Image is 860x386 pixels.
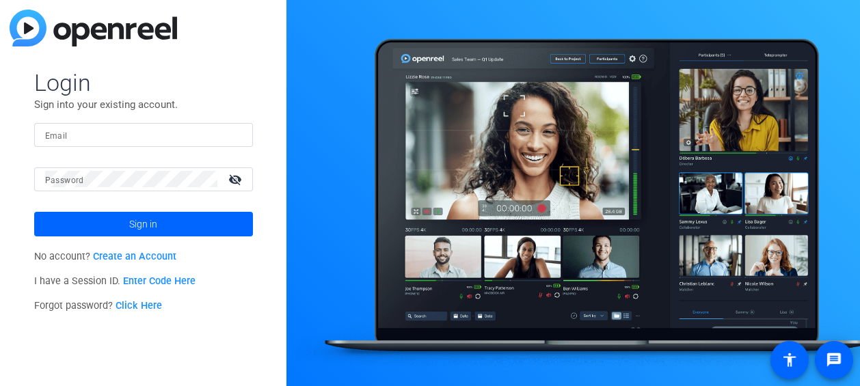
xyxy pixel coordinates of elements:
a: Enter Code Here [123,275,196,287]
span: Sign in [129,207,157,241]
span: Login [34,68,253,97]
a: Click Here [116,300,162,312]
span: No account? [34,251,177,262]
p: Sign into your existing account. [34,97,253,112]
span: Forgot password? [34,300,163,312]
input: Enter Email Address [45,126,242,143]
span: I have a Session ID. [34,275,196,287]
mat-icon: message [826,352,842,368]
a: Create an Account [93,251,176,262]
mat-label: Password [45,176,84,185]
mat-label: Email [45,131,68,141]
img: blue-gradient.svg [10,10,177,46]
button: Sign in [34,212,253,236]
mat-icon: visibility_off [220,169,253,189]
mat-icon: accessibility [781,352,798,368]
